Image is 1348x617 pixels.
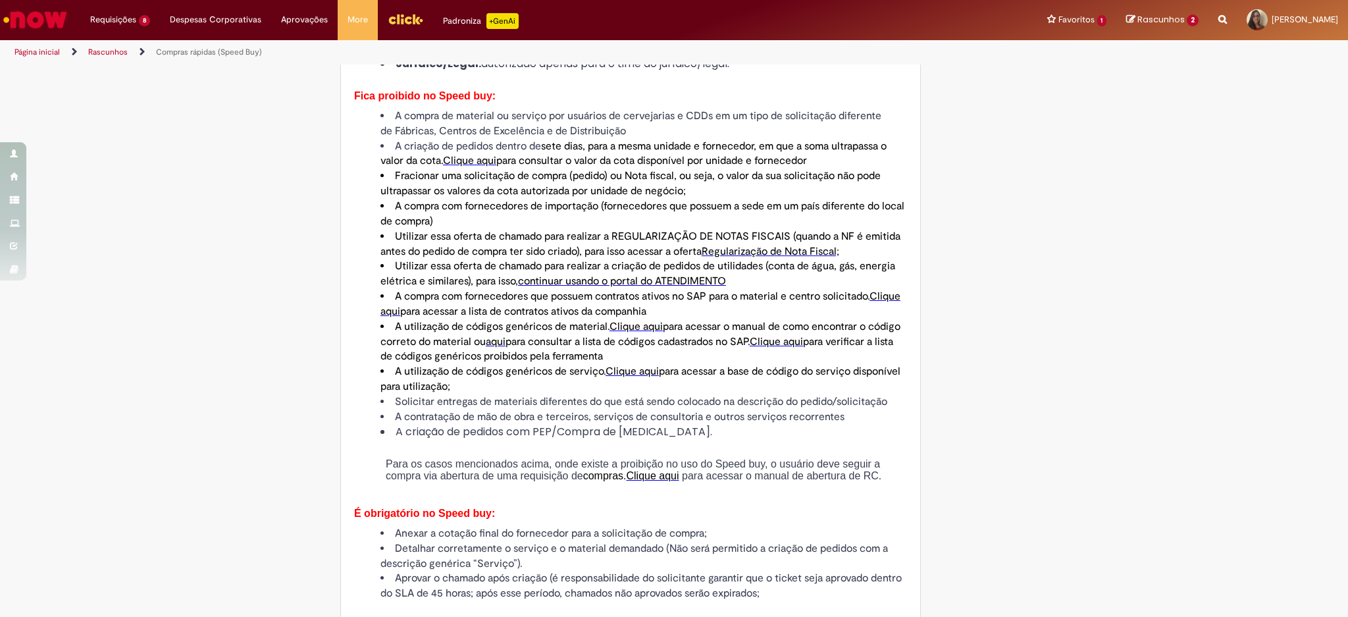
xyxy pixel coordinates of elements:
a: Rascunhos [88,47,128,57]
li: A compra de material ou serviço por usuários de cervejarias e CDDs em um tipo de solicitação dife... [380,109,907,139]
a: Compras rápidas (Speed Buy) [156,47,262,57]
li: A compra com fornecedores de importação (fornecedores que possuem a sede em um país diferente do ... [380,199,907,229]
li: Anexar a cotação final do fornecedor para a solicitação de compra; [380,526,907,541]
a: Rascunhos [1126,14,1199,26]
a: Clique aqui [609,320,663,333]
a: Clique aqui [606,365,659,378]
img: ServiceNow [1,7,69,33]
span: Fica proibido no Speed buy: [354,90,496,101]
span: Rascunhos [1137,13,1185,26]
a: Clique aqui [380,290,900,318]
li: A utilização de códigos genéricos de serviço. [380,364,907,394]
li: Utilizar essa oferta de chamado para realizar a REGULARIZAÇÃO DE NOTAS FISCAIS (quando a NF é emi... [380,229,907,259]
span: É obrigatório no Speed buy: [354,508,495,519]
span: sete dias, para a mesma unidade e fornecedor, em que a soma ultrapassa o valor da cota. [380,140,887,168]
a: Página inicial [14,47,60,57]
a: Clique aqui [443,154,496,167]
span: Clique aqui [627,470,679,481]
span: para consultar o valor da cota disponível por unidade e fornecedor [496,154,807,167]
li: A contratação de mão de obra e terceiros, serviços de consultoria e outros serviços recorrentes [380,410,907,425]
span: 8 [139,15,150,26]
li: Detalhar corretamente o serviço e o material demandado (Não será permitido a criação de pedidos c... [380,541,907,572]
span: para acessar o manual de abertura de RC. [682,470,881,481]
span: More [348,13,368,26]
span: Despesas Corporativas [170,13,261,26]
li: A compra com fornecedores que possuem contratos ativos no SAP para o material e centro solicitado. [380,289,907,319]
li: A criação de pedidos dentro de [380,139,907,169]
a: aqui [486,335,505,348]
img: click_logo_yellow_360x200.png [388,9,423,29]
li: Aprovar o chamado após criação (é responsabilidade do solicitante garantir que o ticket seja apro... [380,571,907,601]
span: para acessar a lista de contratos ativos da companhia [400,305,646,318]
span: Para os casos mencionados acima, onde existe a proibição no uso do Speed buy, o usuário deve segu... [386,458,880,481]
li: Utilizar essa oferta de chamado para realizar a criação de pedidos de utilidades (conta de água, ... [380,259,907,289]
ul: Trilhas de página [10,40,889,65]
span: 2 [1187,14,1199,26]
li: Solicitar entregas de materiais diferentes do que está sendo colocado na descrição do pedido/soli... [380,394,907,410]
li: A utilização de códigos genéricos de material. [380,319,907,365]
span: 1 [1097,15,1107,26]
span: Requisições [90,13,136,26]
a: Regularização de Nota Fiscal; [702,245,839,258]
a: continuar usando o portal do ATENDIMENTO [518,275,726,288]
span: para acessar o manual de como encontrar o código correto do material ou [380,320,900,348]
a: Clique aqui [750,335,803,348]
span: para consultar a lista de códigos cadastrados no SAP. [505,335,750,348]
a: Clique aqui [627,471,679,481]
span: compras. [583,470,627,481]
p: +GenAi [486,13,519,29]
span: [PERSON_NAME] [1272,14,1338,25]
span: Aprovações [281,13,328,26]
li: A criação de pedidos com PEP/Compra de [MEDICAL_DATA]. [380,425,907,440]
span: Favoritos [1058,13,1095,26]
span: para verificar a lista de códigos genéricos proibidos pela ferramenta [380,335,893,363]
li: Fracionar uma solicitação de compra (pedido) ou Nota fiscal, ou seja, o valor da sua solicitação ... [380,169,907,199]
div: Padroniza [443,13,519,29]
